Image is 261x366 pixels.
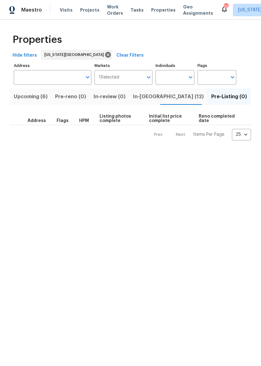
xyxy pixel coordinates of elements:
[186,73,195,82] button: Open
[232,126,251,143] div: 25
[149,114,188,123] span: Initial list price complete
[13,52,37,59] span: Hide filters
[116,52,144,59] span: Clear Filters
[130,8,144,12] span: Tasks
[10,50,39,61] button: Hide filters
[183,4,213,16] span: Geo Assignments
[55,92,86,101] span: Pre-reno (0)
[144,73,153,82] button: Open
[133,92,204,101] span: In-[GEOGRAPHIC_DATA] (12)
[197,64,236,68] label: Flags
[114,50,146,61] button: Clear Filters
[107,4,123,16] span: Work Orders
[80,7,100,13] span: Projects
[148,129,251,140] nav: Pagination Navigation
[94,92,125,101] span: In-review (0)
[41,50,112,60] div: [US_STATE][GEOGRAPHIC_DATA]
[83,73,92,82] button: Open
[14,64,91,68] label: Address
[199,114,235,123] span: Reno completed date
[28,119,46,123] span: Address
[100,114,138,123] span: Listing photos complete
[211,92,247,101] span: Pre-Listing (0)
[44,52,106,58] span: [US_STATE][GEOGRAPHIC_DATA]
[13,37,62,43] span: Properties
[156,64,194,68] label: Individuals
[95,64,153,68] label: Markets
[228,73,237,82] button: Open
[99,75,119,80] span: 1 Selected
[14,92,48,101] span: Upcoming (6)
[60,7,73,13] span: Visits
[79,119,89,123] span: HPM
[193,131,224,138] p: Items Per Page
[151,7,176,13] span: Properties
[57,119,69,123] span: Flags
[21,7,42,13] span: Maestro
[224,4,228,10] div: 23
